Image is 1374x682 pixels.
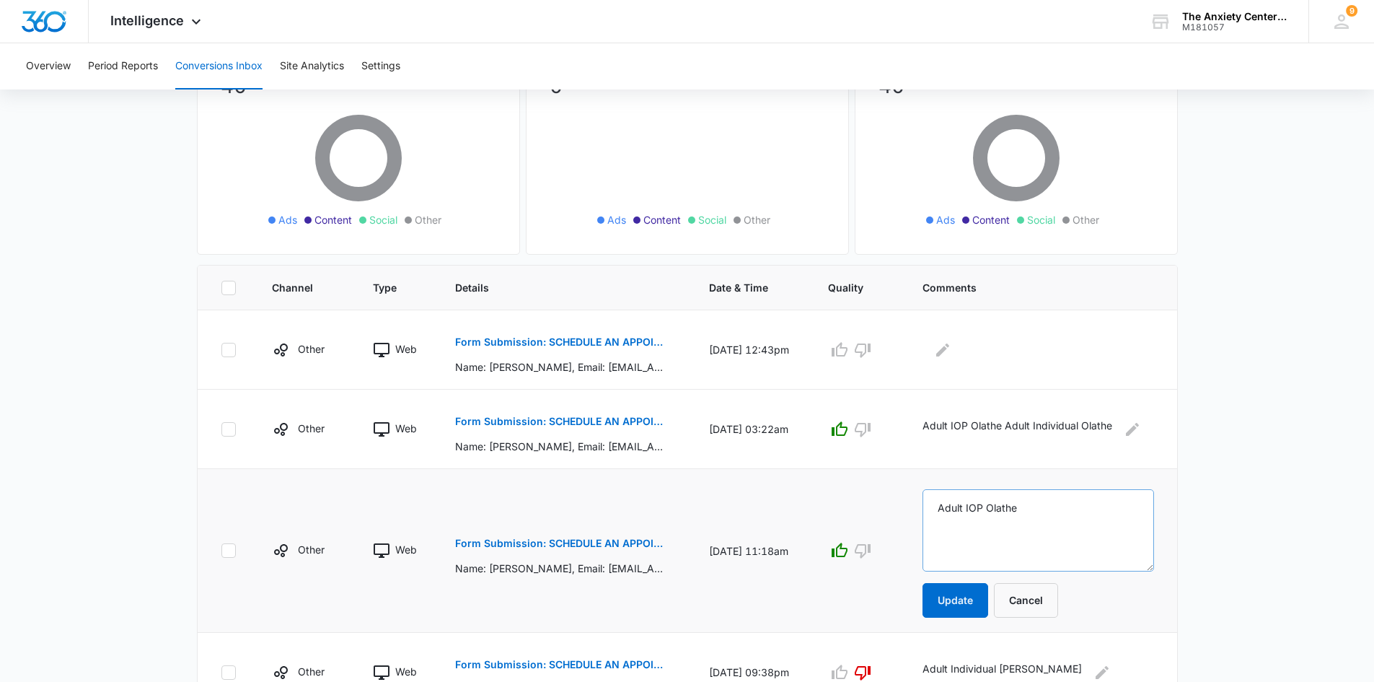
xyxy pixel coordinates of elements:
[110,13,184,28] span: Intelligence
[1346,5,1357,17] div: notifications count
[272,280,317,295] span: Channel
[280,43,344,89] button: Site Analytics
[455,660,665,670] p: Form Submission: SCHEDULE AN APPOINTMENT
[709,280,772,295] span: Date & Time
[361,43,400,89] button: Settings
[369,212,397,227] span: Social
[298,421,325,436] p: Other
[455,538,665,548] p: Form Submission: SCHEDULE AN APPOINTMENT
[936,212,955,227] span: Ads
[744,212,770,227] span: Other
[1182,22,1287,32] div: account id
[298,341,325,357] p: Other
[692,469,811,633] td: [DATE] 11:18am
[972,212,1010,227] span: Content
[922,489,1154,572] textarea: Adult IOP Olathe
[455,561,665,576] p: Name: [PERSON_NAME], Email: [EMAIL_ADDRESS][DOMAIN_NAME], Phone: [PHONE_NUMBER], Location: [GEOGR...
[373,280,400,295] span: Type
[692,310,811,390] td: [DATE] 12:43pm
[395,421,417,436] p: Web
[455,416,665,427] p: Form Submission: SCHEDULE AN APPOINTMENT
[922,583,988,618] button: Update
[298,542,325,557] p: Other
[922,280,1133,295] span: Comments
[828,280,867,295] span: Quality
[922,418,1112,441] p: Adult IOP Olathe Adult Individual Olathe
[26,43,71,89] button: Overview
[931,338,954,362] button: Edit Comments
[1121,418,1144,441] button: Edit Comments
[1073,212,1099,227] span: Other
[643,212,681,227] span: Content
[455,647,665,682] button: Form Submission: SCHEDULE AN APPOINTMENT
[455,337,665,347] p: Form Submission: SCHEDULE AN APPOINTMENT
[314,212,352,227] span: Content
[415,212,441,227] span: Other
[455,325,665,359] button: Form Submission: SCHEDULE AN APPOINTMENT
[455,280,653,295] span: Details
[1027,212,1055,227] span: Social
[607,212,626,227] span: Ads
[395,542,417,557] p: Web
[175,43,263,89] button: Conversions Inbox
[455,526,665,561] button: Form Submission: SCHEDULE AN APPOINTMENT
[455,404,665,439] button: Form Submission: SCHEDULE AN APPOINTMENT
[278,212,297,227] span: Ads
[395,341,417,357] p: Web
[395,664,417,679] p: Web
[88,43,158,89] button: Period Reports
[692,390,811,469] td: [DATE] 03:22am
[1346,5,1357,17] span: 9
[298,664,325,679] p: Other
[1182,11,1287,22] div: account name
[455,439,665,454] p: Name: [PERSON_NAME], Email: [EMAIL_ADDRESS][DOMAIN_NAME], Location: [GEOGRAPHIC_DATA], Which serv...
[994,583,1058,618] button: Cancel
[455,359,665,375] p: Name: [PERSON_NAME], Email: [EMAIL_ADDRESS][DOMAIN_NAME], Phone: [PHONE_NUMBER], Location: [GEOGR...
[698,212,726,227] span: Social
